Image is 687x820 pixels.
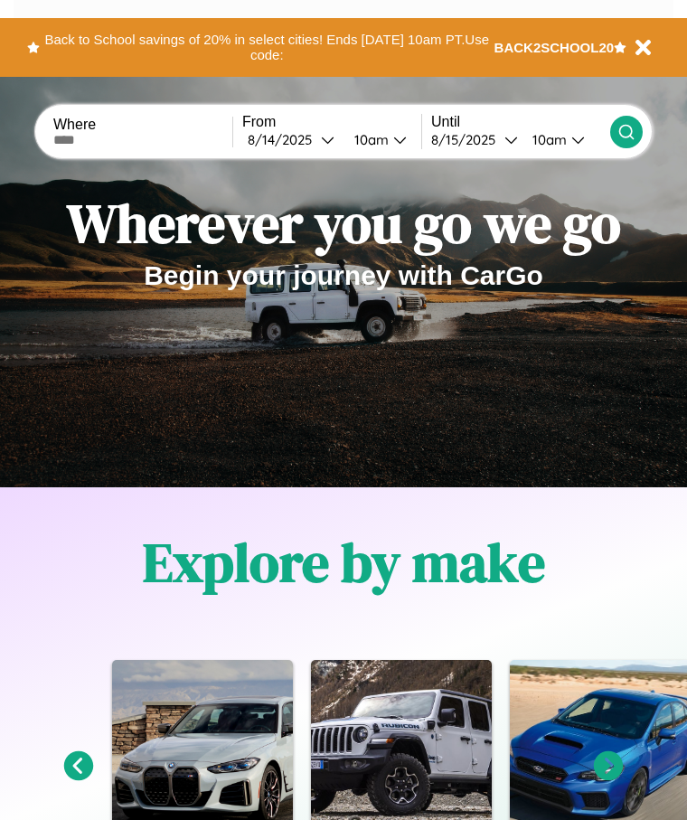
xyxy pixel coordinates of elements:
h1: Explore by make [143,525,545,599]
label: Where [53,117,232,133]
div: 10am [523,131,571,148]
label: From [242,114,421,130]
button: 10am [340,130,421,149]
button: 10am [518,130,610,149]
div: 8 / 14 / 2025 [248,131,321,148]
button: Back to School savings of 20% in select cities! Ends [DATE] 10am PT.Use code: [40,27,494,68]
div: 10am [345,131,393,148]
b: BACK2SCHOOL20 [494,40,615,55]
button: 8/14/2025 [242,130,340,149]
label: Until [431,114,610,130]
div: 8 / 15 / 2025 [431,131,504,148]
